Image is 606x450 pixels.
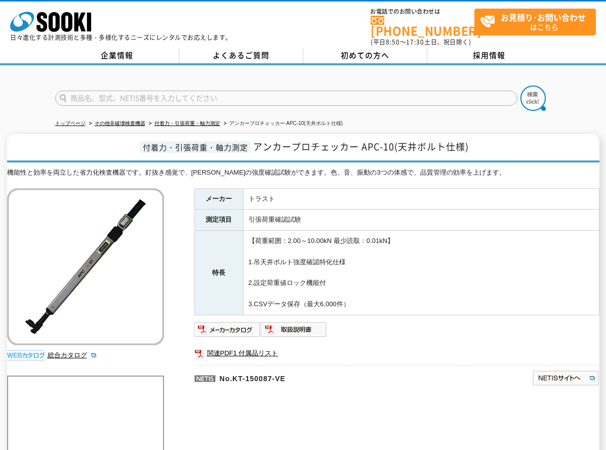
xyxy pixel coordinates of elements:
span: お電話でのお問い合わせは [371,9,474,15]
td: トラスト [243,188,599,210]
span: 17:30 [406,37,424,47]
a: 企業情報 [55,48,179,63]
li: アンカープロチェッカー APC-10(天井ボルト仕様) [222,118,343,129]
img: アンカープロチェッカー APC-10(天井ボルト仕様) [7,188,164,345]
th: メーカー [194,188,243,210]
td: 引張荷重確認試験 [243,210,599,231]
strong: お見積り･お問い合わせ [501,11,586,23]
a: トップページ [55,120,86,126]
span: (平日 ～ 土日、祝日除く) [371,37,471,47]
a: [PHONE_NUMBER] [371,16,474,36]
a: 初めての方へ [303,48,427,63]
span: はこちら [480,9,595,34]
p: 日々進化する計測技術と多種・多様化するニーズにレンタルでお応えします。 [10,34,232,40]
a: 付着力・引張荷重・軸力測定 [154,120,220,126]
span: 初めての方へ [341,50,389,61]
img: メーカーカタログ [194,321,261,338]
a: 取扱説明書 [261,328,327,336]
a: その他非破壊検査機器 [95,120,145,126]
img: 取扱説明書 [261,321,327,338]
p: No.KT-150087-VE [194,365,434,389]
img: webカタログ [7,350,45,360]
img: NETISサイトへ [532,370,599,386]
a: メーカーカタログ [194,328,261,336]
a: 関連PDF1 付属品リスト [194,347,599,360]
span: 付着力・引張荷重・軸力測定 [140,141,251,153]
a: 総合カタログ [48,351,97,359]
td: 【荷重範囲：2.00～10.00kN 最少読取：0.01kN】 1.吊天井ボルト強度確認特化仕様 2.設定荷重値ロック機能付 3.CSVデータ保存（最大6,000件） [243,231,599,315]
input: 商品名、型式、NETIS番号を入力してください [55,91,517,106]
span: 8:50 [386,37,400,47]
a: よくあるご質問 [179,48,303,63]
img: btn_search.png [520,86,546,111]
a: 採用情報 [427,48,551,63]
span: アンカープロチェッカー APC-10(天井ボルト仕様) [253,140,469,153]
div: 機能性と効率を両立した省力化検査機器です。釘抜き感覚で、[PERSON_NAME]の強度確認試験ができます。色、音、振動の3つの体感で、品質管理の効率を上げます。 [7,168,599,178]
a: お見積り･お問い合わせはこちら [474,9,596,35]
th: 特長 [194,231,243,315]
th: 測定項目 [194,210,243,231]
